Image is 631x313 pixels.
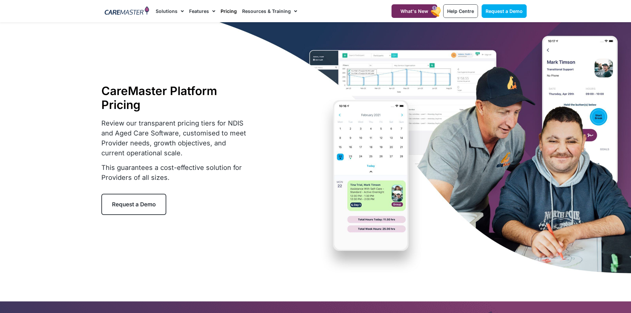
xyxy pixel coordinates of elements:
img: CareMaster Logo [105,6,149,16]
span: What's New [400,8,428,14]
p: Review our transparent pricing tiers for NDIS and Aged Care Software, customised to meet Provider... [101,118,250,158]
h1: CareMaster Platform Pricing [101,84,250,112]
a: Request a Demo [101,194,166,215]
a: What's New [392,4,437,18]
span: Request a Demo [112,201,156,208]
a: Request a Demo [482,4,527,18]
span: Help Centre [447,8,474,14]
p: This guarantees a cost-effective solution for Providers of all sizes. [101,163,250,183]
span: Request a Demo [486,8,523,14]
a: Help Centre [443,4,478,18]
